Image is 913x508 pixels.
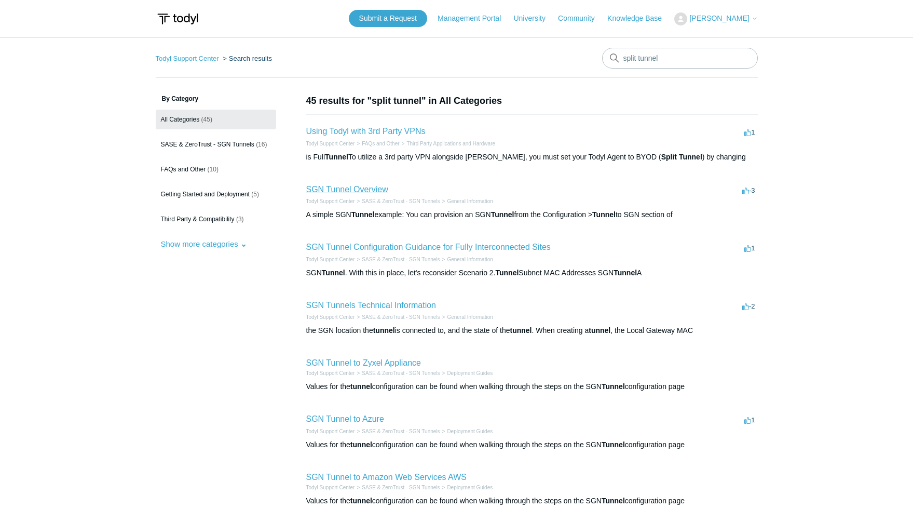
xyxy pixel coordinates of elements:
li: Deployment Guides [440,369,493,377]
li: SASE & ZeroTrust - SGN Tunnels [355,369,440,377]
a: Management Portal [438,13,511,24]
a: SGN Tunnel Configuration Guidance for Fully Interconnected Sites [306,243,551,251]
a: FAQs and Other (10) [156,159,276,179]
a: Todyl Support Center [306,141,355,146]
li: Third Party Applications and Hardware [400,140,495,148]
em: Tunnel [602,382,625,391]
li: General Information [440,197,493,205]
a: Todyl Support Center [306,429,355,434]
a: Getting Started and Deployment (5) [156,184,276,204]
li: Todyl Support Center [306,369,355,377]
div: SGN . With this in place, let's reconsider Scenario 2. Subnet MAC Addresses SGN A [306,268,758,278]
li: Todyl Support Center [306,484,355,491]
a: Deployment Guides [447,485,493,490]
a: SASE & ZeroTrust - SGN Tunnels [362,257,440,262]
a: SASE & ZeroTrust - SGN Tunnels [362,198,440,204]
a: FAQs and Other [362,141,399,146]
li: Search results [221,55,272,62]
h3: By Category [156,94,276,103]
em: Tunnel [491,210,514,219]
li: FAQs and Other [355,140,399,148]
span: (10) [208,166,219,173]
a: Todyl Support Center [306,370,355,376]
span: SASE & ZeroTrust - SGN Tunnels [161,141,254,148]
a: SGN Tunnel Overview [306,185,388,194]
li: Todyl Support Center [306,256,355,263]
a: SASE & ZeroTrust - SGN Tunnels [362,485,440,490]
em: tunnel [350,497,372,505]
a: Todyl Support Center [306,485,355,490]
span: Getting Started and Deployment [161,191,250,198]
h1: 45 results for "split tunnel" in All Categories [306,94,758,108]
a: General Information [447,314,493,320]
li: Deployment Guides [440,427,493,435]
em: Tunnel [592,210,616,219]
li: General Information [440,256,493,263]
a: All Categories (45) [156,110,276,129]
span: Third Party & Compatibility [161,216,235,223]
a: SGN Tunnel to Zyxel Appliance [306,358,421,367]
a: Community [558,13,605,24]
em: Tunnel [351,210,375,219]
li: SASE & ZeroTrust - SGN Tunnels [355,427,440,435]
span: [PERSON_NAME] [689,14,749,22]
span: 1 [744,128,755,136]
a: SGN Tunnels Technical Information [306,301,437,310]
span: -3 [742,186,755,194]
a: Deployment Guides [447,370,493,376]
div: is Full To utilize a 3rd party VPN alongside [PERSON_NAME], you must set your Todyl Agent to BYOD... [306,152,758,163]
button: [PERSON_NAME] [674,12,757,25]
span: -2 [742,302,755,310]
a: Third Party Applications and Hardware [406,141,495,146]
li: SASE & ZeroTrust - SGN Tunnels [355,313,440,321]
a: Todyl Support Center [306,198,355,204]
input: Search [602,48,758,69]
li: Todyl Support Center [306,313,355,321]
div: A simple SGN example: You can provision an SGN from the Configuration > to SGN section of [306,209,758,220]
em: Tunnel [325,153,348,161]
span: All Categories [161,116,200,123]
div: Values for the configuration can be found when walking through the steps on the SGN configuration... [306,496,758,506]
li: Todyl Support Center [306,197,355,205]
span: FAQs and Other [161,166,206,173]
em: tunnel [350,382,372,391]
li: Todyl Support Center [306,427,355,435]
li: SASE & ZeroTrust - SGN Tunnels [355,197,440,205]
em: Tunnel [496,269,519,277]
li: SASE & ZeroTrust - SGN Tunnels [355,256,440,263]
em: tunnel [373,326,395,335]
a: General Information [447,198,493,204]
em: Tunnel [322,269,345,277]
li: SASE & ZeroTrust - SGN Tunnels [355,484,440,491]
a: Knowledge Base [607,13,672,24]
a: SASE & ZeroTrust - SGN Tunnels [362,429,440,434]
em: tunnel [350,440,372,449]
li: General Information [440,313,493,321]
li: Deployment Guides [440,484,493,491]
em: Tunnel [602,497,625,505]
img: Todyl Support Center Help Center home page [156,9,200,29]
li: Todyl Support Center [156,55,221,62]
a: SGN Tunnel to Azure [306,415,384,423]
em: Tunnel [602,440,625,449]
div: Values for the configuration can be found when walking through the steps on the SGN configuration... [306,381,758,392]
a: SASE & ZeroTrust - SGN Tunnels [362,370,440,376]
li: Todyl Support Center [306,140,355,148]
span: 1 [744,244,755,252]
span: (16) [256,141,267,148]
a: Deployment Guides [447,429,493,434]
a: SGN Tunnel to Amazon Web Services AWS [306,473,467,482]
span: (3) [236,216,244,223]
span: (5) [251,191,259,198]
a: Todyl Support Center [306,257,355,262]
a: Third Party & Compatibility (3) [156,209,276,229]
span: 1 [744,416,755,424]
span: (45) [201,116,212,123]
a: SASE & ZeroTrust - SGN Tunnels (16) [156,135,276,154]
div: the SGN location the is connected to, and the state of the . When creating a , the Local Gateway MAC [306,325,758,336]
a: General Information [447,257,493,262]
div: Values for the configuration can be found when walking through the steps on the SGN configuration... [306,439,758,450]
a: SASE & ZeroTrust - SGN Tunnels [362,314,440,320]
a: Todyl Support Center [156,55,219,62]
em: Tunnel [614,269,637,277]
